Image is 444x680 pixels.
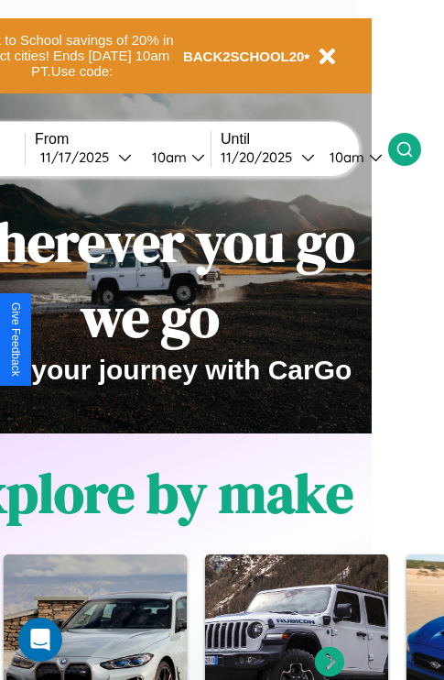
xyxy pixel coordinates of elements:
div: 10am [320,148,369,166]
button: 10am [137,148,211,167]
b: BACK2SCHOOL20 [183,49,305,64]
button: 10am [315,148,388,167]
div: 11 / 17 / 2025 [40,148,118,166]
div: 11 / 20 / 2025 [221,148,301,166]
div: 10am [143,148,191,166]
button: 11/17/2025 [35,148,137,167]
div: Open Intercom Messenger [18,618,62,662]
div: Give Feedback [9,302,22,377]
label: From [35,131,211,148]
label: Until [221,131,388,148]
